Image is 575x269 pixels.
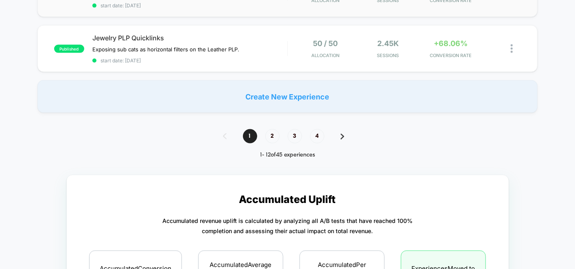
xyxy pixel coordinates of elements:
[422,53,480,58] span: CONVERSION RATE
[215,152,361,159] div: 1 - 12 of 45 experiences
[341,134,344,139] img: pagination forward
[511,44,513,53] img: close
[243,129,257,143] span: 1
[37,80,538,113] div: Create New Experience
[54,45,84,53] span: published
[239,194,336,206] p: Accumulated Uplift
[377,39,399,48] span: 2.45k
[265,129,280,143] span: 2
[162,216,413,236] p: Accumulated revenue uplift is calculated by analyzing all A/B tests that have reached 100% comple...
[313,39,338,48] span: 50 / 50
[359,53,417,58] span: Sessions
[92,34,287,42] span: Jewelry PLP Quicklinks
[434,39,468,48] span: +68.06%
[311,53,339,58] span: Allocation
[310,129,324,143] span: 4
[288,129,302,143] span: 3
[92,46,241,53] span: Exposing sub cats as horizontal filters on the Leather PLP.
[92,57,287,64] span: start date: [DATE]
[92,2,287,9] span: start date: [DATE]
